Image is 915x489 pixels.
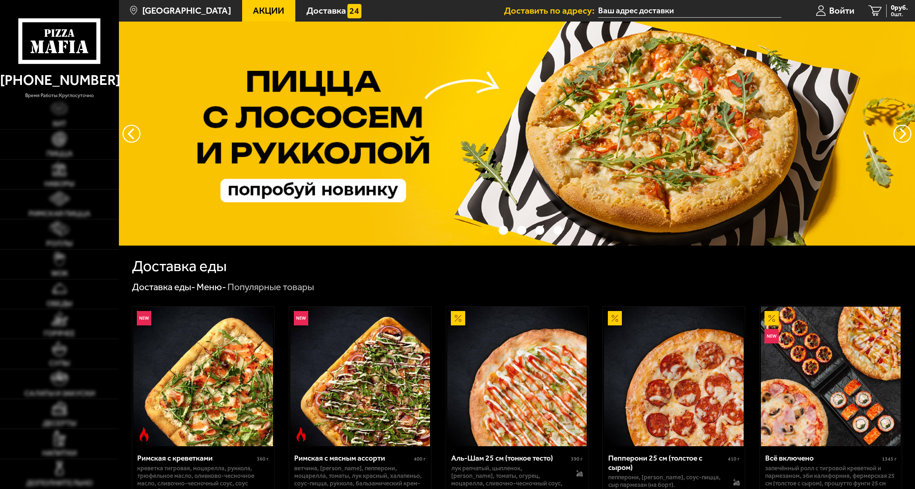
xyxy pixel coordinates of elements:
[227,281,314,293] div: Популярные товары
[764,329,779,343] img: Новинка
[257,456,269,462] span: 360 г
[137,453,255,462] div: Римская с креветками
[306,6,346,15] span: Доставка
[44,330,75,337] span: Горячее
[46,240,73,247] span: Роллы
[598,4,781,18] input: Ваш адрес доставки
[571,456,583,462] span: 390 г
[414,456,426,462] span: 400 г
[608,474,724,489] p: пепперони, [PERSON_NAME], соус-пицца, сыр пармезан (на борт).
[446,307,588,447] a: АкционныйАль-Шам 25 см (тонкое тесто)
[451,453,569,462] div: Аль-Шам 25 см (тонкое тесто)
[133,307,273,447] img: Римская с креветками
[47,300,72,307] span: Обеды
[137,311,151,325] img: Новинка
[123,125,140,143] button: следующий
[253,6,284,15] span: Акции
[42,449,77,457] span: Напитки
[289,307,431,447] a: НовинкаОстрое блюдоРимская с мясным ассорти
[52,120,66,127] span: Хит
[45,180,74,187] span: Наборы
[608,311,622,325] img: Акционный
[765,453,880,462] div: Всё включено
[294,311,308,325] img: Новинка
[891,4,908,11] span: 0 руб.
[893,125,911,143] button: предыдущий
[499,226,508,235] button: точки переключения
[760,307,902,447] a: АкционныйНовинкаВсё включено
[764,311,779,325] img: Акционный
[604,307,744,447] img: Пепперони 25 см (толстое с сыром)
[24,390,95,397] span: Салаты и закуски
[294,427,308,442] img: Острое блюдо
[517,226,526,235] button: точки переключения
[535,226,544,235] button: точки переключения
[829,6,854,15] span: Войти
[197,281,226,293] a: Меню-
[51,270,68,277] span: WOK
[132,281,195,293] a: Доставка еды-
[290,307,430,447] img: Римская с мясным ассорти
[608,453,726,472] div: Пепперони 25 см (толстое с сыром)
[26,479,93,486] span: Дополнительно
[882,456,897,462] span: 1345 г
[49,360,70,367] span: Супы
[891,12,908,17] span: 0 шт.
[554,226,563,235] button: точки переключения
[480,226,489,235] button: точки переключения
[761,307,901,447] img: Всё включено
[447,307,587,447] img: Аль-Шам 25 см (тонкое тесто)
[728,456,740,462] span: 410 г
[47,150,73,157] span: Пицца
[294,453,412,462] div: Римская с мясным ассорти
[132,307,274,447] a: НовинкаОстрое блюдоРимская с креветками
[603,307,745,447] a: АкционныйПепперони 25 см (толстое с сыром)
[43,420,76,427] span: Десерты
[504,6,598,15] span: Доставить по адресу:
[29,210,90,217] span: Римская пицца
[142,6,231,15] span: [GEOGRAPHIC_DATA]
[451,311,465,325] img: Акционный
[137,427,151,442] img: Острое блюдо
[347,4,362,18] img: 15daf4d41897b9f0e9f617042186c801.svg
[132,259,227,274] h1: Доставка еды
